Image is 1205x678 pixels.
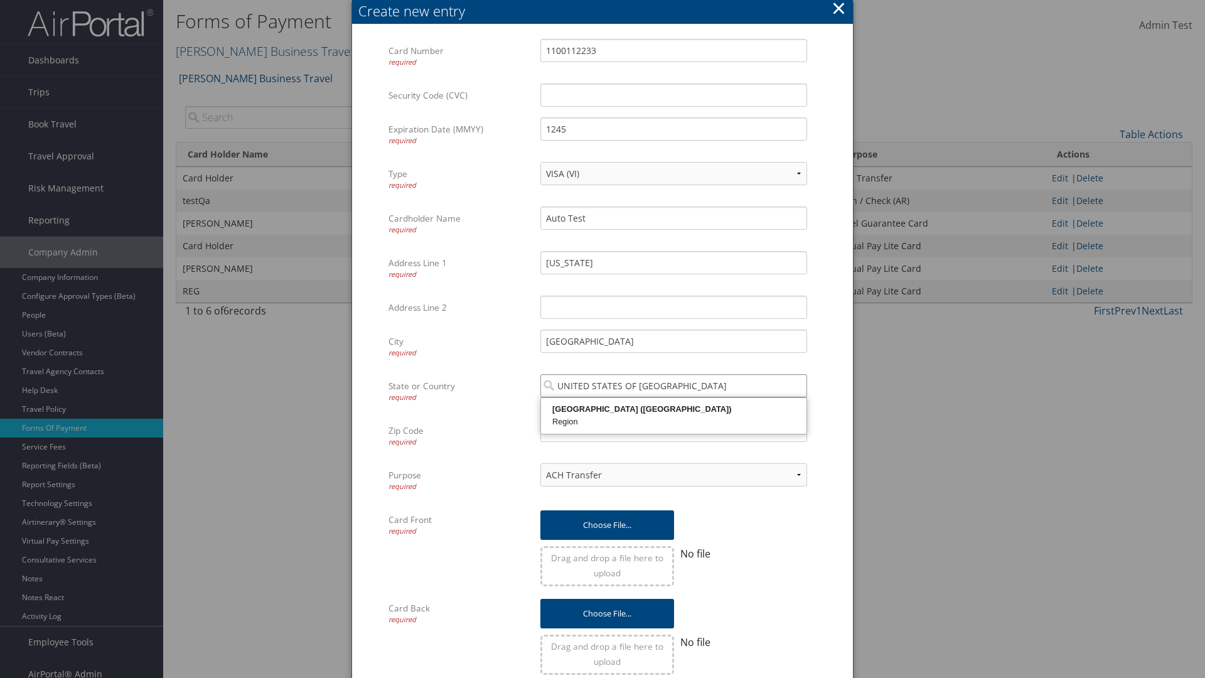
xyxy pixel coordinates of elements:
[388,596,531,631] label: Card Back
[388,296,531,320] label: Address Line 2
[388,207,531,241] label: Cardholder Name
[388,162,531,196] label: Type
[388,437,416,446] span: required
[388,39,531,73] label: Card Number
[388,374,531,409] label: State or Country
[388,251,531,286] label: Address Line 1
[388,83,531,107] label: Security Code (CVC)
[680,547,710,561] span: No file
[388,419,531,453] label: Zip Code
[388,225,416,234] span: required
[388,57,416,67] span: required
[388,348,416,357] span: required
[388,180,416,190] span: required
[388,392,416,402] span: required
[388,463,531,498] label: Purpose
[388,136,416,145] span: required
[388,508,531,542] label: Card Front
[551,640,663,667] span: Drag and drop a file here to upload
[388,330,531,364] label: City
[543,403,805,416] div: [GEOGRAPHIC_DATA] ([GEOGRAPHIC_DATA])
[388,269,416,279] span: required
[388,526,416,535] span: required
[551,552,663,579] span: Drag and drop a file here to upload
[680,635,710,649] span: No file
[388,117,531,152] label: Expiration Date (MMYY)
[543,416,805,428] div: Region
[388,615,416,624] span: required
[388,482,416,491] span: required
[358,1,853,21] div: Create new entry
